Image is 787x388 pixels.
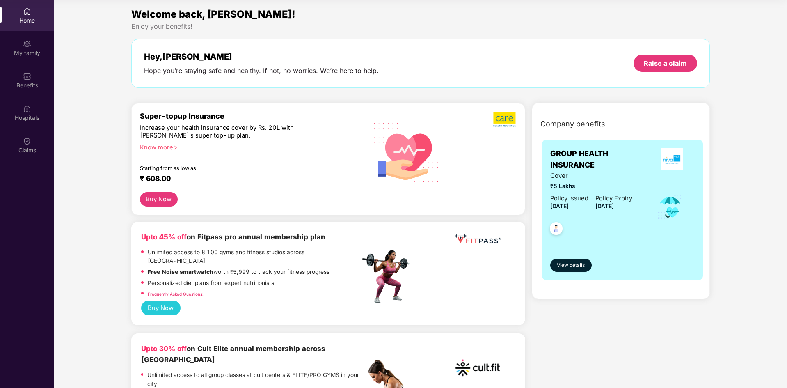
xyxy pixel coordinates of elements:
div: Raise a claim [644,59,687,68]
div: Super-topup Insurance [140,112,360,120]
span: Cover [550,171,632,181]
span: ₹5 Lakhs [550,182,632,191]
p: Personalized diet plans from expert nutritionists [148,279,274,288]
button: Buy Now [141,301,181,316]
div: Increase your health insurance cover by Rs. 20L with [PERSON_NAME]’s super top-up plan. [140,124,324,140]
b: on Fitpass pro annual membership plan [141,233,325,241]
img: fpp.png [359,248,417,305]
p: Unlimited access to 8,100 gyms and fitness studios across [GEOGRAPHIC_DATA] [148,248,359,266]
div: Policy Expiry [595,194,632,203]
img: svg+xml;base64,PHN2ZyB3aWR0aD0iMjAiIGhlaWdodD0iMjAiIHZpZXdCb3g9IjAgMCAyMCAyMCIgZmlsbD0ibm9uZSIgeG... [23,40,31,48]
button: Buy Now [140,192,178,207]
span: Welcome back, [PERSON_NAME]! [131,8,295,20]
img: icon [657,193,684,220]
span: View details [557,262,585,269]
span: right [173,145,178,150]
span: [DATE] [595,203,614,209]
button: View details [550,259,592,272]
img: svg+xml;base64,PHN2ZyB4bWxucz0iaHR0cDovL3d3dy53My5vcmcvMjAwMC9zdmciIHhtbG5zOnhsaW5rPSJodHRwOi8vd3... [367,112,446,192]
div: Know more [140,144,355,149]
span: [DATE] [550,203,569,209]
img: fppp.png [453,232,502,247]
span: GROUP HEALTH INSURANCE [550,148,648,171]
div: Hope you’re staying safe and healthy. If not, no worries. We’re here to help. [144,67,379,75]
span: Company benefits [540,118,605,130]
div: Enjoy your benefits! [131,22,710,31]
img: b5dec4f62d2307b9de63beb79f102df3.png [493,112,517,127]
img: svg+xml;base64,PHN2ZyBpZD0iQmVuZWZpdHMiIHhtbG5zPSJodHRwOi8vd3d3LnczLm9yZy8yMDAwL3N2ZyIgd2lkdGg9Ij... [23,72,31,80]
div: Policy issued [550,194,588,203]
div: Starting from as low as [140,165,325,171]
a: Frequently Asked Questions! [148,292,204,296]
img: svg+xml;base64,PHN2ZyBpZD0iSG9zcGl0YWxzIiB4bWxucz0iaHR0cDovL3d3dy53My5vcmcvMjAwMC9zdmciIHdpZHRoPS... [23,105,31,113]
img: svg+xml;base64,PHN2ZyBpZD0iQ2xhaW0iIHhtbG5zPSJodHRwOi8vd3d3LnczLm9yZy8yMDAwL3N2ZyIgd2lkdGg9IjIwIi... [23,137,31,145]
p: worth ₹5,999 to track your fitness progress [148,268,329,277]
div: ₹ 608.00 [140,174,352,184]
strong: Free Noise smartwatch [148,269,213,275]
b: Upto 30% off [141,344,187,353]
img: svg+xml;base64,PHN2ZyBpZD0iSG9tZSIgeG1sbnM9Imh0dHA6Ly93d3cudzMub3JnLzIwMDAvc3ZnIiB3aWR0aD0iMjAiIG... [23,7,31,16]
b: on Cult Elite annual membership across [GEOGRAPHIC_DATA] [141,344,325,363]
div: Hey, [PERSON_NAME] [144,52,379,62]
b: Upto 45% off [141,233,187,241]
img: insurerLogo [661,148,683,170]
img: svg+xml;base64,PHN2ZyB4bWxucz0iaHR0cDovL3d3dy53My5vcmcvMjAwMC9zdmciIHdpZHRoPSI0OC45NDMiIGhlaWdodD... [546,220,566,240]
